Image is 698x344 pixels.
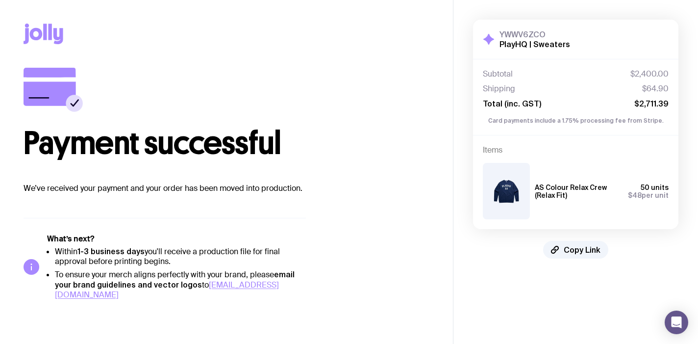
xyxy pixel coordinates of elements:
span: Subtotal [483,69,513,79]
span: $2,400.00 [630,69,669,79]
div: Open Intercom Messenger [665,311,688,334]
strong: email your brand guidelines and vector logos [55,270,295,289]
span: 50 units [641,184,669,191]
li: To ensure your merch aligns perfectly with your brand, please to [55,269,306,300]
span: Shipping [483,84,515,94]
span: $48 [628,191,642,199]
span: $64.90 [642,84,669,94]
h5: What’s next? [47,234,306,244]
span: Total (inc. GST) [483,99,541,108]
h4: Items [483,145,669,155]
span: $2,711.39 [634,99,669,108]
p: Card payments include a 1.75% processing fee from Stripe. [483,116,669,125]
li: Within you'll receive a production file for final approval before printing begins. [55,246,306,266]
button: Copy Link [543,241,608,259]
span: Copy Link [564,245,600,255]
span: per unit [628,191,669,199]
h3: AS Colour Relax Crew (Relax Fit) [535,184,620,199]
p: We’ve received your payment and your order has been moved into production. [24,183,429,194]
a: [EMAIL_ADDRESS][DOMAIN_NAME] [55,280,279,300]
h2: PlayHQ | Sweaters [499,39,570,49]
h3: YWWV6ZCO [499,29,570,39]
strong: 1-3 business days [77,247,145,256]
h1: Payment successful [24,128,429,159]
